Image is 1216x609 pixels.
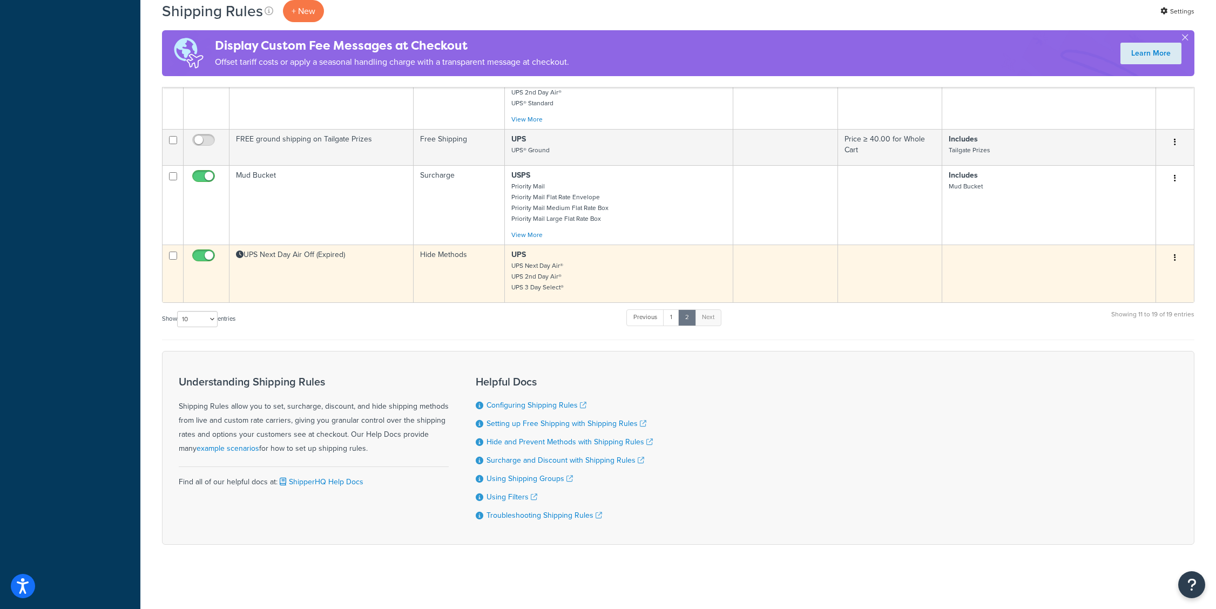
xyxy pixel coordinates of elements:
[162,1,263,22] h1: Shipping Rules
[179,376,449,456] div: Shipping Rules allow you to set, surcharge, discount, and hide shipping methods from live and cus...
[229,129,414,165] td: FREE ground shipping on Tailgate Prizes
[838,129,942,165] td: Price ≥ 40.00 for Whole Cart
[1111,308,1194,331] div: Showing 11 to 19 of 19 entries
[487,491,537,503] a: Using Filters
[511,133,526,145] strong: UPS
[162,30,215,76] img: duties-banner-06bc72dcb5fe05cb3f9472aba00be2ae8eb53ab6f0d8bb03d382ba314ac3c341.png
[414,50,505,129] td: Hide Methods
[695,309,721,326] a: Next
[949,145,990,155] small: Tailgate Prizes
[487,510,602,521] a: Troubleshooting Shipping Rules
[487,455,644,466] a: Surcharge and Discount with Shipping Rules
[511,114,543,124] a: View More
[476,376,653,388] h3: Helpful Docs
[838,50,942,129] td: Quantity ≥ 4 for Everything in Shipping Group
[215,55,569,70] p: Offset tariff costs or apply a seasonal handling charge with a transparent message at checkout.
[414,245,505,302] td: Hide Methods
[229,50,414,129] td: Orange Blanket Canister Hide when Quantity is more than 4
[487,418,646,429] a: Setting up Free Shipping with Shipping Rules
[197,443,259,454] a: example scenarios
[626,309,664,326] a: Previous
[949,181,983,191] small: Mud Bucket
[511,249,526,260] strong: UPS
[487,473,573,484] a: Using Shipping Groups
[511,230,543,240] a: View More
[229,245,414,302] td: UPS Next Day Air Off (Expired)
[162,311,235,327] label: Show entries
[179,466,449,489] div: Find all of our helpful docs at:
[1178,571,1205,598] button: Open Resource Center
[177,311,218,327] select: Showentries
[1160,4,1194,19] a: Settings
[278,476,363,488] a: ShipperHQ Help Docs
[511,170,530,181] strong: USPS
[215,37,569,55] h4: Display Custom Fee Messages at Checkout
[949,170,978,181] strong: Includes
[511,181,609,224] small: Priority Mail Priority Mail Flat Rate Envelope Priority Mail Medium Flat Rate Box Priority Mail L...
[179,376,449,388] h3: Understanding Shipping Rules
[487,436,653,448] a: Hide and Prevent Methods with Shipping Rules
[414,129,505,165] td: Free Shipping
[414,165,505,245] td: Surcharge
[663,309,679,326] a: 1
[511,261,564,292] small: UPS Next Day Air® UPS 2nd Day Air® UPS 3 Day Select®
[949,133,978,145] strong: Includes
[487,400,586,411] a: Configuring Shipping Rules
[678,309,696,326] a: 2
[229,165,414,245] td: Mud Bucket
[1120,43,1181,64] a: Learn More
[511,145,550,155] small: UPS® Ground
